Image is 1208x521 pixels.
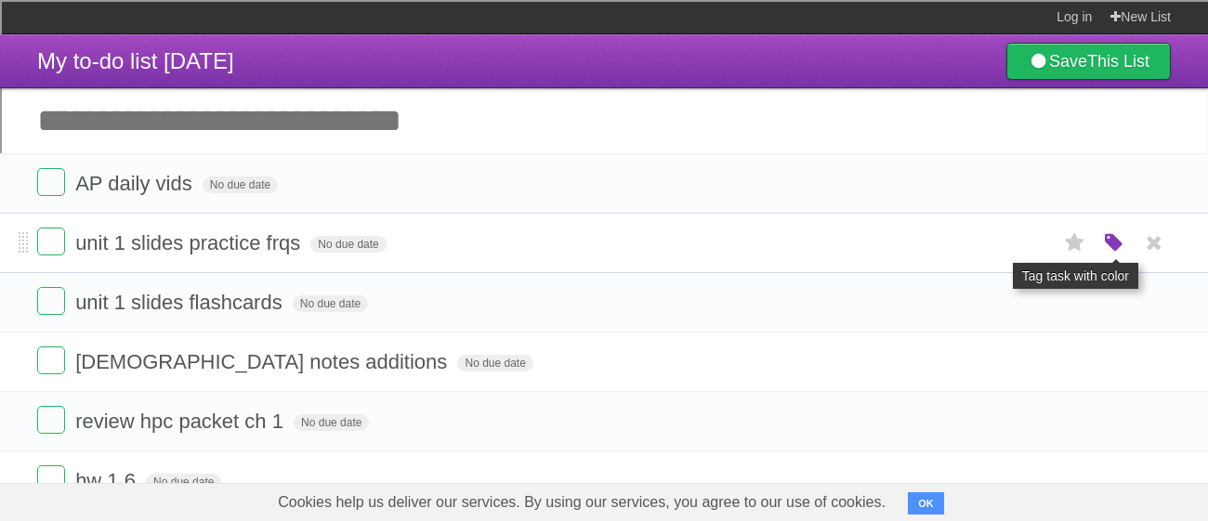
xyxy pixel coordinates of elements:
[1057,228,1093,258] label: Star task
[75,469,140,492] span: hw 1.6
[146,474,221,490] span: No due date
[37,346,65,374] label: Done
[37,406,65,434] label: Done
[293,295,368,312] span: No due date
[7,7,388,24] div: Home
[1006,43,1171,80] a: SaveThis List
[7,43,1201,59] div: Sort A > Z
[75,410,288,433] span: review hpc packet ch 1
[75,231,305,254] span: unit 1 slides practice frqs
[294,414,369,431] span: No due date
[75,350,452,373] span: [DEMOGRAPHIC_DATA] notes additions
[7,110,1201,126] div: Options
[7,126,1201,143] div: Sign out
[75,291,287,314] span: unit 1 slides flashcards
[457,355,532,371] span: No due date
[37,287,65,315] label: Done
[908,492,944,514] button: OK
[7,59,1201,76] div: Sort New > Old
[1087,52,1149,71] b: This List
[7,93,1201,110] div: Delete
[37,228,65,255] label: Done
[37,465,65,493] label: Done
[203,176,278,193] span: No due date
[37,48,234,73] span: My to-do list [DATE]
[37,168,65,196] label: Done
[259,484,904,521] span: Cookies help us deliver our services. By using our services, you agree to our use of cookies.
[7,76,1201,93] div: Move To ...
[310,236,386,253] span: No due date
[75,172,197,195] span: AP daily vids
